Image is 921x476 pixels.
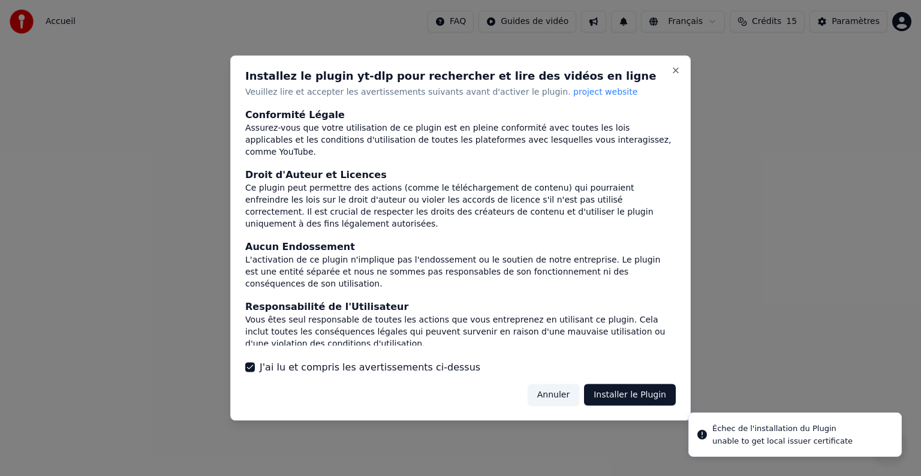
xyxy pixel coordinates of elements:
p: Veuillez lire et accepter les avertissements suivants avant d'activer le plugin. [245,86,676,98]
div: Assurez-vous que votre utilisation de ce plugin est en pleine conformité avec toutes les lois app... [245,122,676,158]
div: Droit d'Auteur et Licences [245,167,676,182]
label: J'ai lu et compris les avertissements ci-dessus [260,360,480,374]
div: Vous êtes seul responsable de toutes les actions que vous entreprenez en utilisant ce plugin. Cel... [245,314,676,350]
div: L'activation de ce plugin n'implique pas l'endossement ou le soutien de notre entreprise. Le plug... [245,254,676,290]
div: Aucun Endossement [245,239,676,254]
span: project website [573,87,637,97]
button: Annuler [528,384,579,405]
div: Responsabilité de l'Utilisateur [245,299,676,314]
h2: Installez le plugin yt-dlp pour rechercher et lire des vidéos en ligne [245,71,676,82]
button: Installer le Plugin [584,384,676,405]
div: Ce plugin peut permettre des actions (comme le téléchargement de contenu) qui pourraient enfreind... [245,182,676,230]
div: Conformité Légale [245,107,676,122]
